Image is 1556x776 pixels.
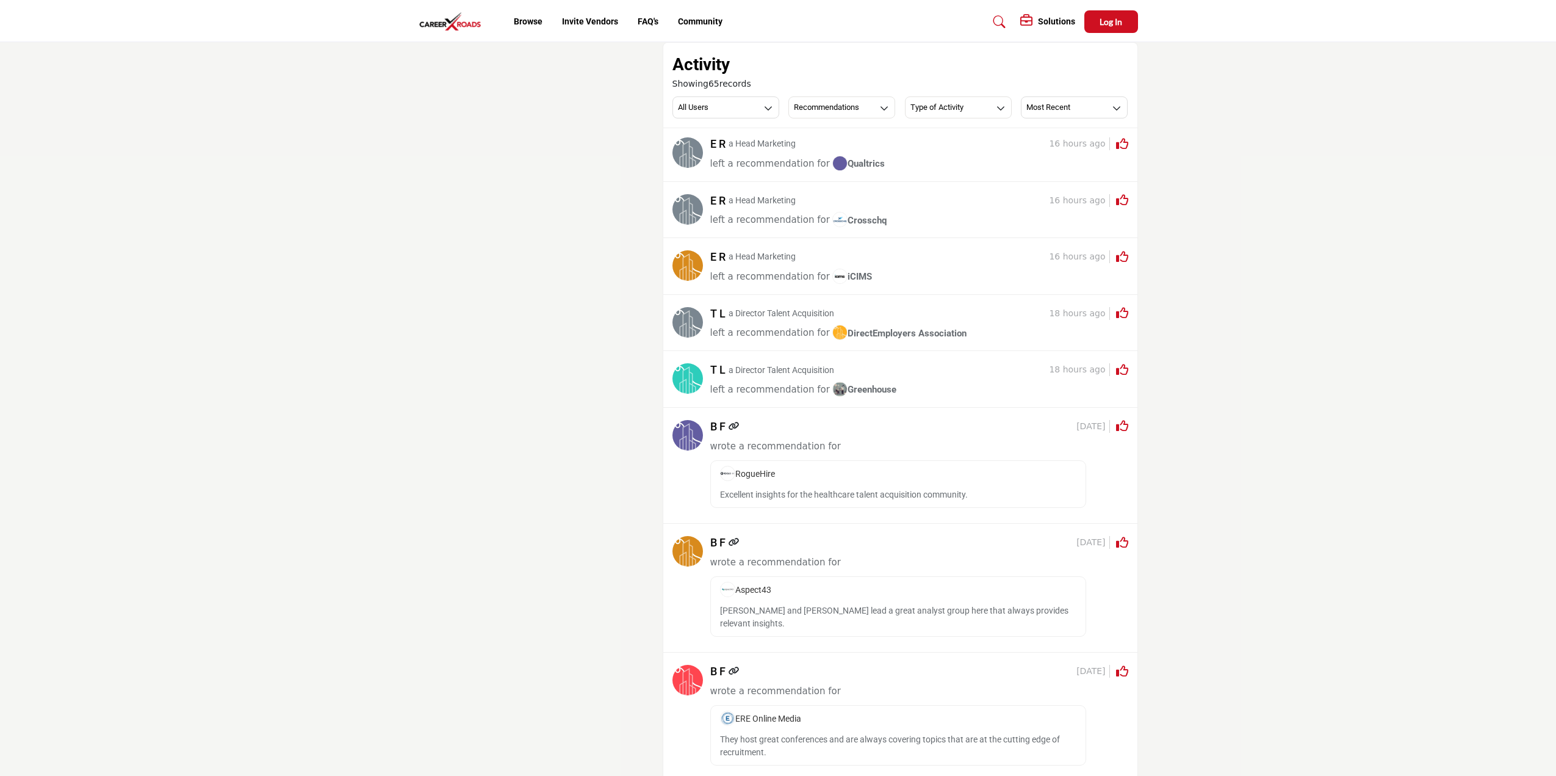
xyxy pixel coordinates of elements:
h3: Recommendations [794,102,859,113]
button: Most Recent [1021,96,1128,118]
span: Greenhouse [832,384,896,395]
a: Link of redirect to contact profile URL [729,665,740,678]
img: avtar-image [672,536,703,567]
h5: T L [710,363,726,377]
img: image [720,711,735,726]
a: imageAspect43 [720,585,771,595]
span: left a recommendation for [710,215,830,226]
i: Click to Rate this activity [1116,251,1128,263]
span: [DATE] [1076,536,1109,549]
i: Click to Rate this activity [1116,665,1128,678]
a: imageiCIMS [832,270,872,285]
span: 16 hours ago [1049,137,1109,150]
h5: T L [710,307,726,321]
span: 16 hours ago [1049,194,1109,207]
p: a Director Talent Acquisition [729,364,834,377]
span: wrote a recommendation for [710,686,841,697]
span: Aspect43 [720,585,771,595]
a: Link of redirect to contact profile URL [729,536,740,549]
button: Log In [1084,10,1138,33]
span: ERE Online Media [720,714,801,723]
a: imageERE Online Media [720,714,801,723]
span: left a recommendation for [710,384,830,395]
p: a Head Marketing [729,194,796,207]
button: All Users [672,96,779,118]
a: Search [981,12,1014,32]
img: image [720,582,735,597]
i: Click to Rate this activity [1116,194,1128,206]
i: Click to Rate this activity [1116,420,1128,432]
span: wrote a recommendation for [710,557,841,568]
span: 65 [708,79,719,89]
i: Click to Rate this activity [1116,307,1128,319]
span: 18 hours ago [1049,307,1109,320]
span: Crosschq [832,215,887,226]
h5: Solutions [1038,16,1075,27]
p: [PERSON_NAME] and [PERSON_NAME] lead a great analyst group here that always provides relevant ins... [720,604,1077,630]
p: Excellent insights for the healthcare talent acquisition community. [720,488,1077,501]
span: left a recommendation for [710,158,830,169]
img: image [832,382,848,397]
img: image [832,269,848,284]
i: Click to Rate this activity [1116,364,1128,376]
div: Solutions [1020,15,1075,29]
span: DirectEmployers Association [832,328,967,339]
i: Click to Rate this activity [1116,537,1128,549]
img: avtar-image [672,194,703,225]
a: Invite Vendors [562,16,618,26]
a: imageQualtrics [832,157,885,172]
img: image [832,212,848,227]
a: imageRogueHire [720,469,775,479]
p: a Director Talent Acquisition [729,307,834,320]
a: Community [678,16,722,26]
button: Recommendations [788,96,895,118]
span: 18 hours ago [1049,363,1109,376]
a: imageGreenhouse [832,383,896,398]
span: 16 hours ago [1049,250,1109,263]
h5: E R [710,194,726,208]
span: wrote a recommendation for [710,441,841,452]
img: avtar-image [672,363,703,394]
img: avtar-image [672,420,703,451]
img: image [720,466,735,481]
img: avtar-image [672,665,703,695]
h3: Type of Activity [910,102,963,113]
img: avtar-image [672,307,703,338]
p: a Head Marketing [729,137,796,150]
span: Log In [1100,16,1122,27]
span: Qualtrics [832,158,885,169]
p: a Head Marketing [729,250,796,263]
h3: Most Recent [1026,102,1070,113]
h5: E R [710,137,726,151]
img: image [832,325,848,340]
button: Type of Activity [905,96,1012,118]
span: [DATE] [1076,665,1109,678]
a: FAQ's [638,16,658,26]
h5: B F [710,665,726,678]
span: RogueHire [720,469,775,479]
img: image [832,156,848,171]
a: Browse [514,16,542,26]
a: imageDirectEmployers Association [832,326,967,341]
span: left a recommendation for [710,328,830,339]
h3: All Users [678,102,708,113]
h5: E R [710,250,726,264]
span: iCIMS [832,271,872,282]
img: avtar-image [672,250,703,281]
h5: B F [710,420,726,433]
span: Showing records [672,78,751,90]
h2: Activity [672,52,730,78]
img: avtar-image [672,137,703,168]
a: Link of redirect to contact profile URL [729,420,740,433]
span: [DATE] [1076,420,1109,433]
img: Site Logo [419,12,488,32]
a: imageCrosschq [832,213,887,228]
h5: B F [710,536,726,549]
p: They host great conferences and are always covering topics that are at the cutting edge of recrui... [720,733,1077,759]
i: Click to Rate this activity [1116,138,1128,150]
span: left a recommendation for [710,271,830,282]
